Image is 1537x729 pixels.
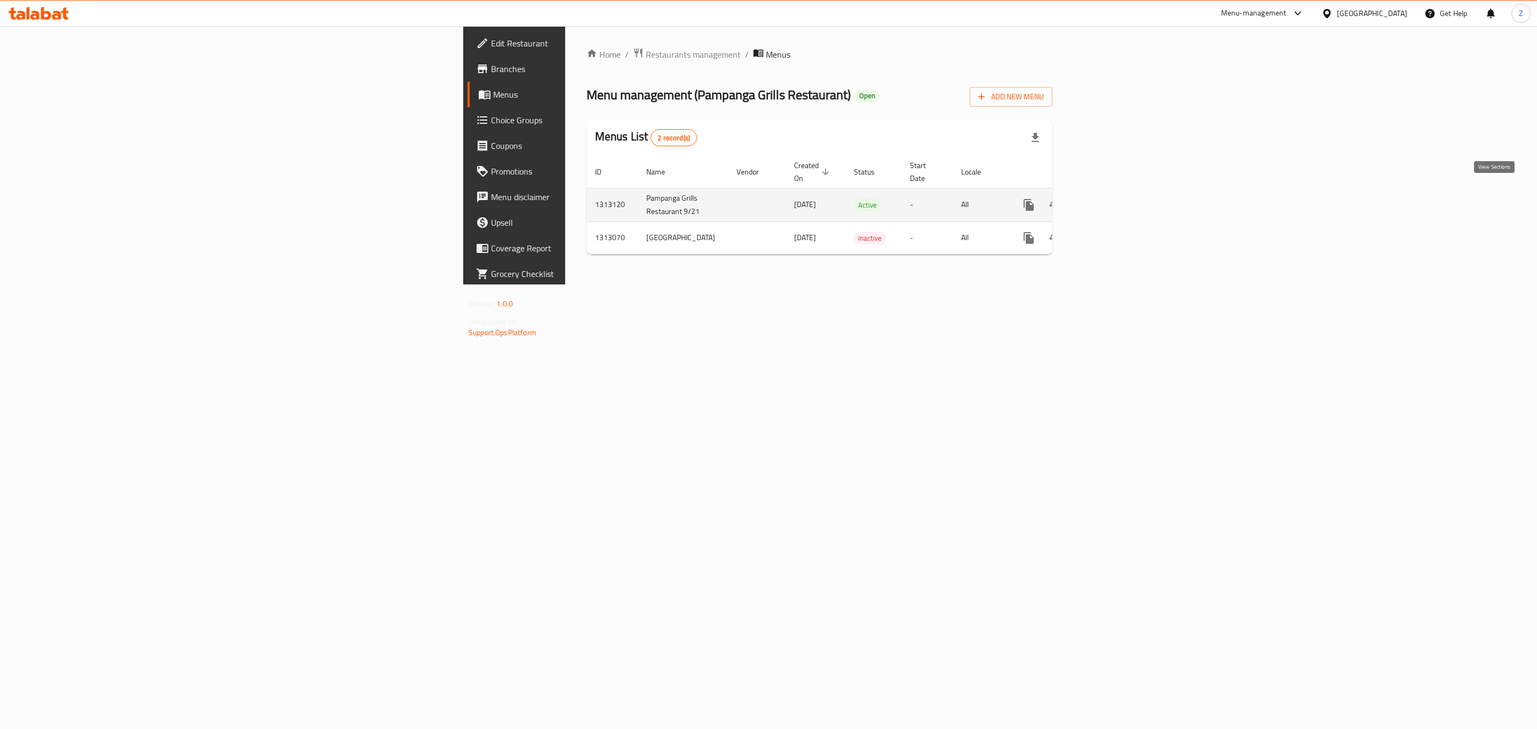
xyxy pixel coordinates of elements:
[855,90,880,102] div: Open
[469,326,536,339] a: Support.OpsPlatform
[745,48,749,61] li: /
[794,197,816,211] span: [DATE]
[854,199,881,211] span: Active
[794,231,816,244] span: [DATE]
[953,221,1008,254] td: All
[651,129,697,146] div: Total records count
[468,82,720,107] a: Menus
[1008,156,1127,188] th: Actions
[491,216,711,229] span: Upsell
[491,267,711,280] span: Grocery Checklist
[468,56,720,82] a: Branches
[1016,192,1042,218] button: more
[493,88,711,101] span: Menus
[468,210,720,235] a: Upsell
[978,90,1044,104] span: Add New Menu
[491,37,711,50] span: Edit Restaurant
[468,133,720,159] a: Coupons
[910,159,940,185] span: Start Date
[970,87,1052,107] button: Add New Menu
[491,139,711,152] span: Coupons
[1016,225,1042,251] button: more
[587,156,1127,255] table: enhanced table
[901,221,953,254] td: -
[468,184,720,210] a: Menu disclaimer
[855,91,880,100] span: Open
[468,261,720,287] a: Grocery Checklist
[587,83,851,107] span: Menu management ( Pampanga Grills Restaurant )
[595,129,697,146] h2: Menus List
[854,232,886,244] span: Inactive
[468,235,720,261] a: Coverage Report
[491,62,711,75] span: Branches
[469,315,518,329] span: Get support on:
[468,30,720,56] a: Edit Restaurant
[961,165,995,178] span: Locale
[953,188,1008,221] td: All
[491,114,711,126] span: Choice Groups
[1221,7,1287,20] div: Menu-management
[1042,192,1067,218] button: Change Status
[736,165,773,178] span: Vendor
[901,188,953,221] td: -
[587,47,1052,61] nav: breadcrumb
[468,107,720,133] a: Choice Groups
[766,48,790,61] span: Menus
[468,159,720,184] a: Promotions
[491,242,711,255] span: Coverage Report
[496,297,513,311] span: 1.0.0
[854,165,889,178] span: Status
[595,165,615,178] span: ID
[1519,7,1523,19] span: Z
[1023,125,1048,150] div: Export file
[646,165,679,178] span: Name
[491,191,711,203] span: Menu disclaimer
[651,133,696,143] span: 2 record(s)
[491,165,711,178] span: Promotions
[469,297,495,311] span: Version:
[1337,7,1407,19] div: [GEOGRAPHIC_DATA]
[794,159,833,185] span: Created On
[1042,225,1067,251] button: Change Status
